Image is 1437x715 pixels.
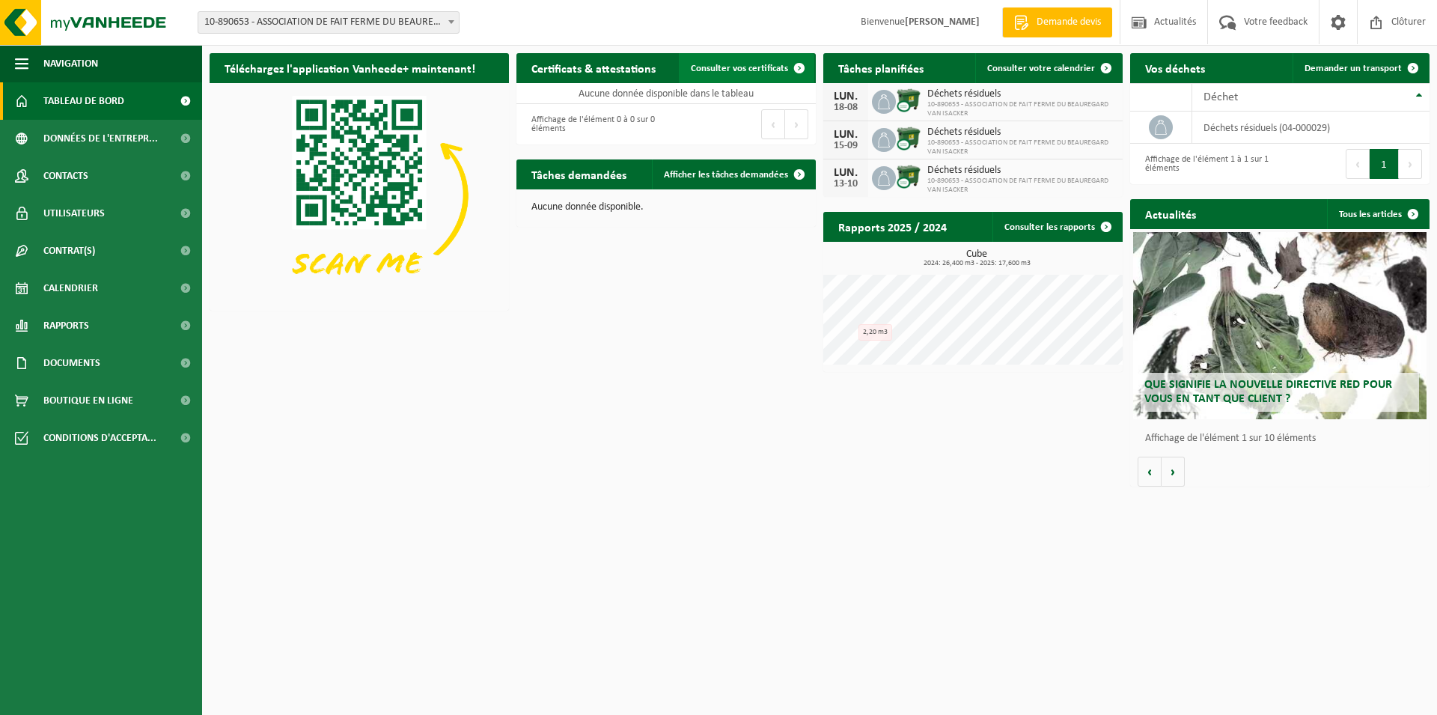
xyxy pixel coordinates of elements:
[1162,457,1185,487] button: Volgende
[858,324,892,341] div: 2,20 m3
[43,270,98,307] span: Calendrier
[927,165,1115,177] span: Déchets résiduels
[516,159,641,189] h2: Tâches demandées
[1370,149,1399,179] button: 1
[987,64,1095,73] span: Consulter votre calendrier
[43,419,156,457] span: Conditions d'accepta...
[785,109,808,139] button: Next
[831,249,1123,267] h3: Cube
[831,91,861,103] div: LUN.
[1130,199,1211,228] h2: Actualités
[1144,379,1392,405] span: Que signifie la nouvelle directive RED pour vous en tant que client ?
[691,64,788,73] span: Consulter vos certificats
[823,212,962,241] h2: Rapports 2025 / 2024
[43,307,89,344] span: Rapports
[831,141,861,151] div: 15-09
[210,83,509,308] img: Download de VHEPlus App
[831,179,861,189] div: 13-10
[43,82,124,120] span: Tableau de bord
[992,212,1121,242] a: Consulter les rapports
[664,170,788,180] span: Afficher les tâches demandées
[43,157,88,195] span: Contacts
[831,129,861,141] div: LUN.
[198,12,459,33] span: 10-890653 - ASSOCIATION DE FAIT FERME DU BEAUREGARD VAN ISACKER - HONNELLES
[831,167,861,179] div: LUN.
[1305,64,1402,73] span: Demander un transport
[831,103,861,113] div: 18-08
[43,45,98,82] span: Navigation
[1138,457,1162,487] button: Vorige
[896,126,921,151] img: WB-1100-CU
[927,139,1115,156] span: 10-890653 - ASSOCIATION DE FAIT FERME DU BEAUREGARD VAN ISACKER
[927,177,1115,195] span: 10-890653 - ASSOCIATION DE FAIT FERME DU BEAUREGARD VAN ISACKER
[975,53,1121,83] a: Consulter votre calendrier
[43,195,105,232] span: Utilisateurs
[652,159,814,189] a: Afficher les tâches demandées
[927,127,1115,139] span: Déchets résiduels
[210,53,490,82] h2: Téléchargez l'application Vanheede+ maintenant!
[1293,53,1428,83] a: Demander un transport
[198,11,460,34] span: 10-890653 - ASSOCIATION DE FAIT FERME DU BEAUREGARD VAN ISACKER - HONNELLES
[1399,149,1422,179] button: Next
[1133,232,1427,419] a: Que signifie la nouvelle directive RED pour vous en tant que client ?
[1192,112,1430,144] td: déchets résiduels (04-000029)
[1002,7,1112,37] a: Demande devis
[1346,149,1370,179] button: Previous
[43,344,100,382] span: Documents
[516,53,671,82] h2: Certificats & attestations
[1327,199,1428,229] a: Tous les articles
[43,382,133,419] span: Boutique en ligne
[1203,91,1238,103] span: Déchet
[896,164,921,189] img: WB-1100-CU
[1130,53,1220,82] h2: Vos déchets
[524,108,659,141] div: Affichage de l'élément 0 à 0 sur 0 éléments
[896,88,921,113] img: WB-1100-CU
[43,120,158,157] span: Données de l'entrepr...
[905,16,980,28] strong: [PERSON_NAME]
[831,260,1123,267] span: 2024: 26,400 m3 - 2025: 17,600 m3
[1138,147,1272,180] div: Affichage de l'élément 1 à 1 sur 1 éléments
[531,202,801,213] p: Aucune donnée disponible.
[1145,433,1422,444] p: Affichage de l'élément 1 sur 10 éléments
[43,232,95,270] span: Contrat(s)
[761,109,785,139] button: Previous
[927,100,1115,118] span: 10-890653 - ASSOCIATION DE FAIT FERME DU BEAUREGARD VAN ISACKER
[823,53,939,82] h2: Tâches planifiées
[679,53,814,83] a: Consulter vos certificats
[1033,15,1105,30] span: Demande devis
[516,83,816,104] td: Aucune donnée disponible dans le tableau
[927,88,1115,100] span: Déchets résiduels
